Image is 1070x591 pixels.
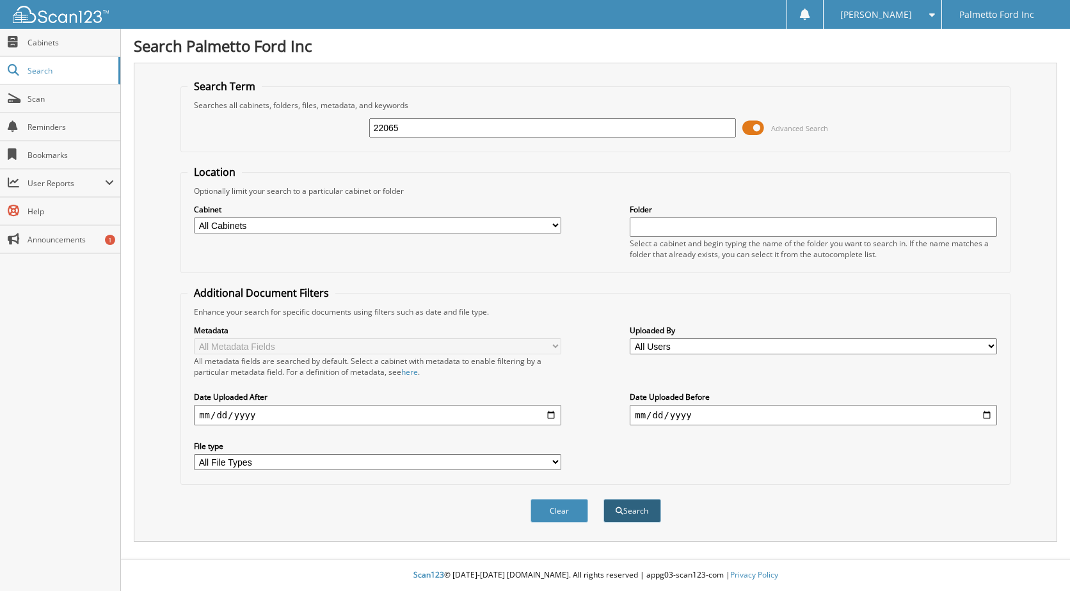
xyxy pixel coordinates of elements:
span: Palmetto Ford Inc [959,11,1034,19]
a: Privacy Policy [730,569,778,580]
div: Searches all cabinets, folders, files, metadata, and keywords [188,100,1003,111]
span: Reminders [28,122,114,132]
div: All metadata fields are searched by default. Select a cabinet with metadata to enable filtering b... [194,356,561,377]
button: Search [603,499,661,523]
label: Uploaded By [630,325,997,336]
h1: Search Palmetto Ford Inc [134,35,1057,56]
div: Enhance your search for specific documents using filters such as date and file type. [188,306,1003,317]
label: Date Uploaded Before [630,391,997,402]
input: end [630,405,997,425]
span: Scan123 [413,569,444,580]
legend: Location [188,165,242,179]
legend: Search Term [188,79,262,93]
label: Folder [630,204,997,215]
iframe: Chat Widget [1006,530,1070,591]
span: Bookmarks [28,150,114,161]
div: 1 [105,235,115,245]
span: Announcements [28,234,114,245]
span: Advanced Search [771,123,828,133]
span: Cabinets [28,37,114,48]
label: Date Uploaded After [194,391,561,402]
button: Clear [531,499,588,523]
span: [PERSON_NAME] [840,11,912,19]
legend: Additional Document Filters [188,286,335,300]
div: © [DATE]-[DATE] [DOMAIN_NAME]. All rights reserved | appg03-scan123-com | [121,560,1070,591]
span: Scan [28,93,114,104]
span: Search [28,65,112,76]
div: Optionally limit your search to a particular cabinet or folder [188,185,1003,196]
input: start [194,405,561,425]
label: Metadata [194,325,561,336]
label: Cabinet [194,204,561,215]
div: Select a cabinet and begin typing the name of the folder you want to search in. If the name match... [630,238,997,260]
a: here [401,366,418,377]
img: scan123-logo-white.svg [13,6,109,23]
label: File type [194,441,561,452]
span: User Reports [28,178,105,189]
span: Help [28,206,114,217]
